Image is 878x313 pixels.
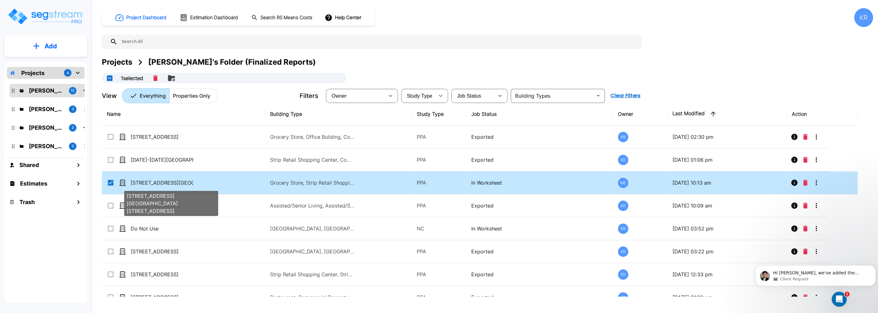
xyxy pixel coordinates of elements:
p: In Worksheet [471,179,608,186]
input: Search All [118,35,639,49]
button: Info [788,176,801,189]
p: NC [417,225,461,232]
div: KK [618,155,628,165]
button: Clear Filters [608,89,643,102]
p: [DATE] 10:13 am [672,179,782,186]
p: Restaurant, Commercial Property Site [270,294,355,301]
th: Action [787,103,858,126]
p: [DATE] 02:30 pm [672,133,782,141]
button: Search RS Means Costs [249,12,316,24]
iframe: Intercom live chat [832,292,847,307]
button: More-Options [810,222,823,235]
th: Owner [613,103,667,126]
th: Name [102,103,265,126]
img: Logo [7,8,84,25]
button: Delete [801,245,810,258]
p: PPA [417,133,461,141]
p: 4 [67,70,69,76]
button: Delete [801,154,810,166]
h1: Estimation Dashboard [190,14,238,21]
p: PPA [417,179,461,186]
h1: Project Dashboard [126,14,166,21]
button: Project Dashboard [113,11,170,24]
iframe: Intercom notifications message [753,252,878,296]
button: Open [594,91,603,100]
p: Exported [471,202,608,209]
p: [GEOGRAPHIC_DATA], [GEOGRAPHIC_DATA] [270,225,355,232]
p: PPA [417,156,461,164]
button: Info [788,199,801,212]
th: Job Status [466,103,613,126]
p: [GEOGRAPHIC_DATA], [GEOGRAPHIC_DATA] [270,248,355,255]
div: ME [618,178,628,188]
p: Jon's Folder [29,105,64,113]
p: [DATE]-[DATE][GEOGRAPHIC_DATA] [131,156,193,164]
span: Owner [332,93,347,99]
p: PPA [417,248,461,255]
button: Info [788,131,801,143]
p: Do Not Use [131,225,193,232]
p: PPA [417,271,461,278]
button: More-Options [810,176,823,189]
span: 1 [844,292,849,297]
p: Exported [471,156,608,164]
p: [DATE] 12:33 pm [672,271,782,278]
p: 1 selected [121,74,143,82]
p: [STREET_ADDRESS] [131,271,193,278]
button: Estimation Dashboard [177,11,241,24]
input: Building Types [513,91,593,100]
h1: Trash [19,198,35,206]
button: More-Options [810,131,823,143]
p: Add [44,41,57,51]
button: More-Options [810,245,823,258]
h1: Shared [19,161,39,169]
p: [DATE] 10:09 am [672,202,782,209]
h1: Estimates [20,179,47,188]
div: Platform [122,88,218,103]
p: PPA [417,202,461,209]
p: [STREET_ADDRESS] [131,294,193,301]
th: Last Modified [667,103,787,126]
button: Delete [801,176,810,189]
p: Grocery Store, Strip Retail Shopping Center, Commercial Property Site, Commercial Property Site [270,179,355,186]
p: Exported [471,271,608,278]
p: View [102,91,117,100]
button: More-Options [810,199,823,212]
button: Info [788,222,801,235]
p: [STREET_ADDRESS] [131,248,193,255]
p: 2 [72,125,74,130]
div: Select [402,87,434,105]
p: Properties Only [173,92,210,100]
div: KK [618,132,628,142]
div: KK [618,201,628,211]
button: Everything [122,88,170,103]
button: Help Center [323,12,364,24]
div: KK [618,269,628,280]
p: Everything [140,92,166,100]
div: Select [452,87,494,105]
p: Filters [300,91,318,100]
p: In Worksheet [471,225,608,232]
p: [STREET_ADDRESS][GEOGRAPHIC_DATA][STREET_ADDRESS] [127,192,216,215]
button: Properties Only [169,88,218,103]
p: Exported [471,248,608,255]
p: [DATE] 03:52 pm [672,225,782,232]
th: Building Type [265,103,412,126]
button: Delete [801,222,810,235]
div: KK [618,246,628,257]
div: [PERSON_NAME]'s Folder (Finalized Reports) [148,57,316,68]
button: UnSelectAll [103,72,116,84]
button: Info [788,154,801,166]
p: Exported [471,133,608,141]
p: [DATE] 03:22 pm [672,248,782,255]
span: Study Type [407,93,432,99]
h1: Search RS Means Costs [260,14,312,21]
p: Grocery Store, Office Building, Commercial Property Site [270,133,355,141]
button: Add [4,37,87,55]
th: Study Type [412,103,466,126]
p: [DATE] 01:22 pm [672,294,782,301]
